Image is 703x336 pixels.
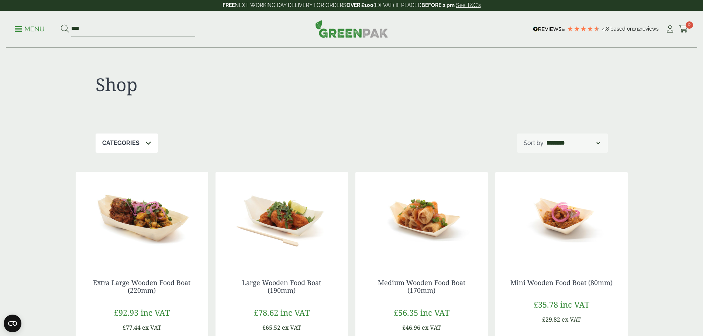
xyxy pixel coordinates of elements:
[262,323,280,332] span: £65.52
[141,307,170,318] span: inc VAT
[567,25,600,32] div: 4.8 Stars
[114,307,138,318] span: £92.93
[633,26,641,32] span: 192
[378,278,465,295] a: Medium Wooden Food Boat (170mm)
[665,25,675,33] i: My Account
[394,307,418,318] span: £56.35
[93,278,190,295] a: Extra Large Wooden Food Boat (220mm)
[223,2,235,8] strong: FREE
[280,307,310,318] span: inc VAT
[76,172,208,264] img: Extra Large Wooden Boat 220mm with food contents V2 2920004AE
[242,278,321,295] a: Large Wooden Food Boat (190mm)
[495,172,628,264] img: Mini Wooden Boat 80mm with food contents 2920004AA
[456,2,481,8] a: See T&C's
[142,323,161,332] span: ex VAT
[96,74,352,95] h1: Shop
[15,25,45,32] a: Menu
[422,323,441,332] span: ex VAT
[4,315,21,332] button: Open CMP widget
[524,139,544,148] p: Sort by
[347,2,373,8] strong: OVER £100
[533,27,565,32] img: REVIEWS.io
[420,307,449,318] span: inc VAT
[355,172,488,264] img: Medium Wooden Boat 170mm with food contents V2 2920004AC 1
[679,24,688,35] a: 0
[421,2,455,8] strong: BEFORE 2 pm
[545,139,601,148] select: Shop order
[534,299,558,310] span: £35.78
[560,299,589,310] span: inc VAT
[542,315,560,323] span: £29.82
[216,172,348,264] img: Large Wooden Boat 190mm with food contents 2920004AD
[686,21,693,29] span: 0
[282,323,301,332] span: ex VAT
[15,25,45,34] p: Menu
[402,323,420,332] span: £46.96
[315,20,388,38] img: GreenPak Supplies
[610,26,633,32] span: Based on
[102,139,139,148] p: Categories
[254,307,278,318] span: £78.62
[679,25,688,33] i: Cart
[602,26,610,32] span: 4.8
[562,315,581,323] span: ex VAT
[510,278,613,287] a: Mini Wooden Food Boat (80mm)
[641,26,659,32] span: reviews
[123,323,141,332] span: £77.44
